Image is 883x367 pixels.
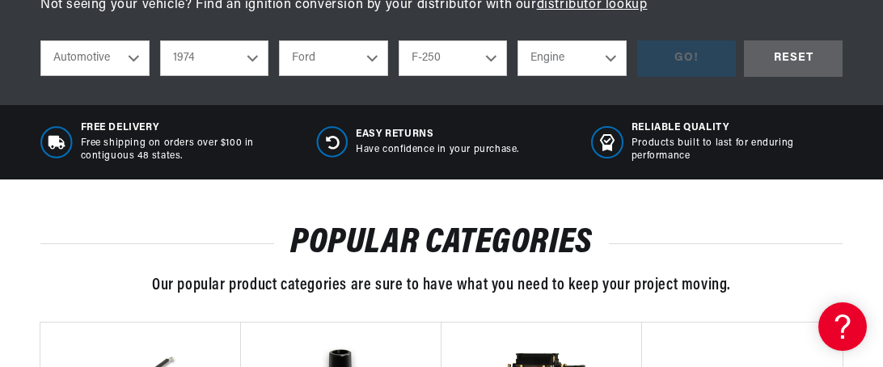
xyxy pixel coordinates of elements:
span: Free Delivery [81,121,292,135]
select: Make [279,40,388,76]
p: Have confidence in your purchase. [356,143,519,157]
div: RESET [744,40,843,77]
span: RELIABLE QUALITY [632,121,843,135]
select: Engine [518,40,627,76]
select: Model [399,40,508,76]
span: Easy Returns [356,128,519,141]
select: Year [160,40,269,76]
select: Ride Type [40,40,150,76]
p: Free shipping on orders over $100 in contiguous 48 states. [81,137,292,164]
p: Products built to last for enduring performance [632,137,843,164]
